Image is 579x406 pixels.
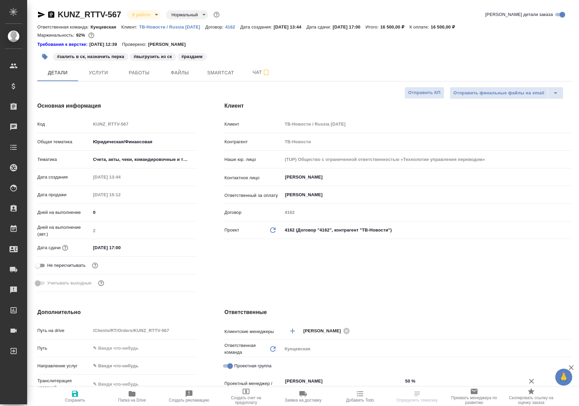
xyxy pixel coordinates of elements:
[303,327,352,335] div: [PERSON_NAME]
[37,102,197,110] h4: Основная информация
[450,87,563,99] div: split button
[568,330,569,332] button: Open
[91,343,197,353] input: ✎ Введи что-нибудь
[47,280,92,287] span: Учитывать выходные
[380,24,409,30] p: 16 500,00 ₽
[332,387,389,406] button: Добавить Todo
[37,11,45,19] button: Скопировать ссылку для ЯМессенджера
[453,89,544,97] span: Отправить финальные файлы на email
[82,69,115,77] span: Услуги
[408,89,441,97] span: Отправить КП
[409,24,431,30] p: К оплате:
[450,395,499,405] span: Призвать менеджера по развитию
[555,369,572,386] button: 🙏
[91,207,197,217] input: ✎ Введи что-нибудь
[224,328,282,335] p: Клиентские менеджеры
[91,119,197,129] input: Пустое поле
[558,370,569,384] span: 🙏
[91,136,197,148] div: Юридическая/Финансовая
[37,121,91,128] p: Код
[218,387,275,406] button: Создать счет на предоплату
[37,174,91,181] p: Дата создания
[37,156,91,163] p: Тематика
[485,11,553,18] span: [PERSON_NAME] детали заказа
[282,154,572,164] input: Пустое поле
[224,380,282,394] p: Проектный менеджер / Процент участия
[91,190,150,200] input: Пустое поле
[123,69,155,77] span: Работы
[204,69,237,77] span: Smartcat
[166,10,208,19] div: В работе
[161,387,218,406] button: Создать рекламацию
[37,209,91,216] p: Дней на выполнение
[366,24,380,30] p: Итого:
[285,398,321,403] span: Заявка на доставку
[37,49,52,64] button: Добавить тэг
[37,33,76,38] p: Маржинальность:
[403,376,523,386] input: ✎ Введи что-нибудь
[58,10,121,19] a: KUNZ_RTTV-567
[333,24,366,30] p: [DATE] 17:00
[274,24,306,30] p: [DATE] 13:44
[37,191,91,198] p: Дата продажи
[37,377,91,391] p: Транслитерация названий
[275,387,332,406] button: Заявка на доставку
[37,139,91,145] p: Общая тематика
[284,323,301,339] button: Добавить менеджера
[224,174,282,181] p: Контактное лицо
[224,227,239,234] p: Проект
[306,24,333,30] p: Дата сдачи:
[282,137,572,147] input: Пустое поле
[224,102,572,110] h4: Клиент
[91,226,197,236] input: Пустое поле
[134,53,172,60] p: #выгрузить из ск
[224,156,282,163] p: Наше юр. лицо
[127,10,161,19] div: В работе
[91,24,122,30] p: Кунцевская
[87,31,96,40] button: 1066.93 RUB;
[282,119,572,129] input: Пустое поле
[76,33,87,38] p: 92%
[164,69,196,77] span: Файлы
[568,177,569,178] button: Open
[224,121,282,128] p: Клиент
[93,363,189,369] div: ✎ Введи что-нибудь
[262,69,270,77] svg: Подписаться
[303,328,345,334] span: [PERSON_NAME]
[118,398,146,403] span: Папка на Drive
[224,139,282,145] p: Контрагент
[282,343,572,355] div: Кунцевская
[37,224,91,238] p: Дней на выполнение (авт.)
[225,24,240,30] a: 4162
[282,207,572,217] input: Пустое поле
[65,398,85,403] span: Сохранить
[91,360,197,372] div: ✎ Введи что-нибудь
[91,172,150,182] input: Пустое поле
[47,262,86,269] span: Не пересчитывать
[139,24,205,30] a: ТВ-Новости / Russia [DATE]
[104,387,161,406] button: Папка на Drive
[405,87,444,99] button: Отправить КП
[37,327,91,334] p: Путь на drive
[57,53,124,60] p: #залить в ск, назначить перка
[389,387,446,406] button: Определить тематику
[129,53,177,59] span: выгрузить из ск
[224,209,282,216] p: Договор
[89,41,122,48] p: [DATE] 12:39
[450,87,548,99] button: Отправить финальные файлы на email
[169,398,209,403] span: Создать рекламацию
[446,387,503,406] button: Призвать менеджера по развитию
[212,10,221,19] button: Доп статусы указывают на важность/срочность заказа
[205,24,225,30] p: Договор:
[122,41,148,48] p: Проверено:
[47,11,55,19] button: Скопировать ссылку
[224,308,572,316] h4: Ответственные
[37,363,91,369] p: Направление услуг
[224,192,282,199] p: Ответственный за оплату
[37,308,197,316] h4: Дополнительно
[52,53,129,59] span: залить в ск, назначить перка
[503,387,560,406] button: Скопировать ссылку на оценку заказа
[37,345,91,352] p: Путь
[37,41,89,48] div: Нажми, чтобы открыть папку с инструкцией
